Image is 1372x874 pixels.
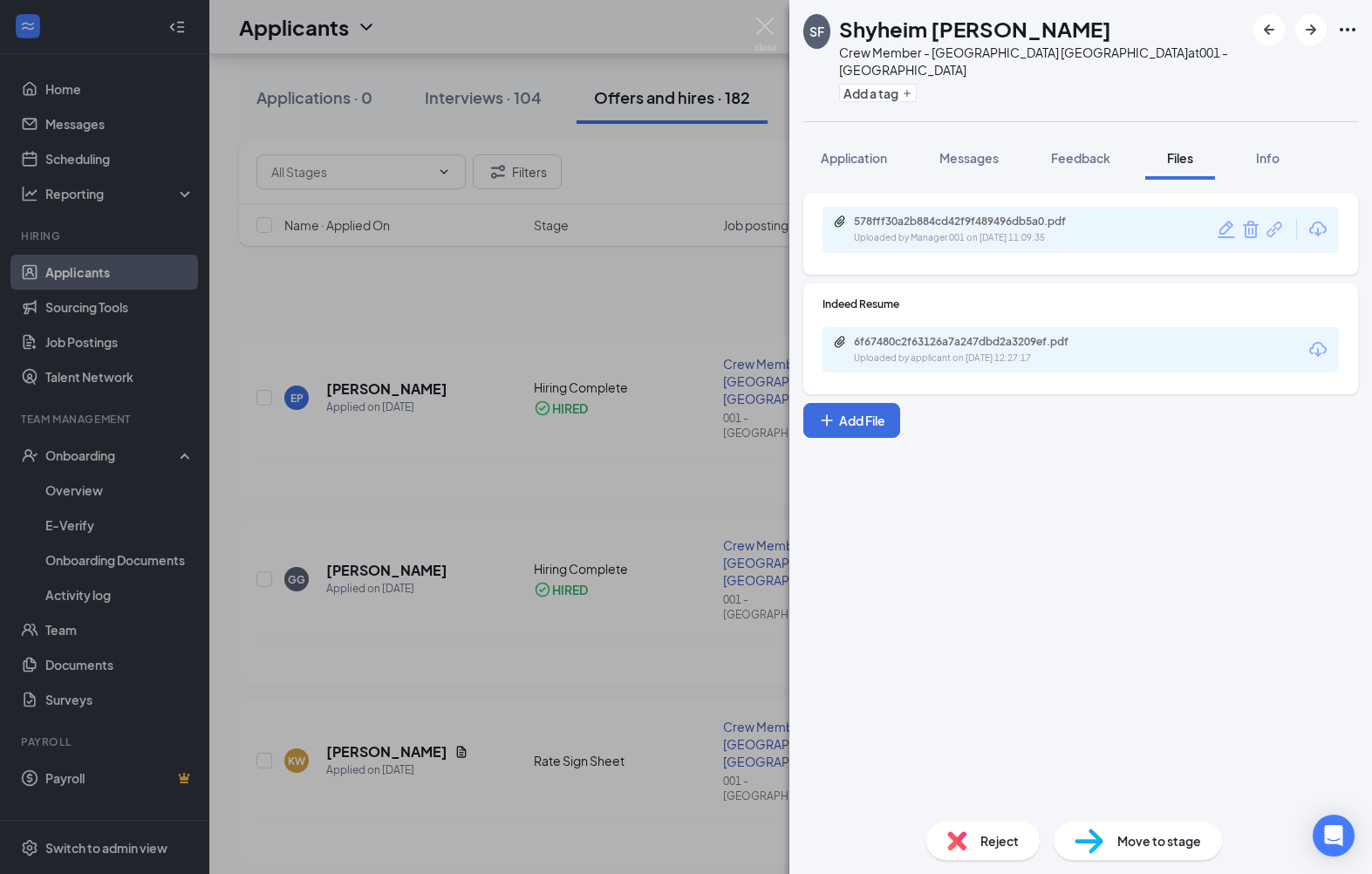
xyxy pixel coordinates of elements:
div: Indeed Resume [823,297,1339,311]
button: ArrowLeftNew [1253,14,1285,45]
span: Reject [980,831,1019,850]
button: ArrowRight [1295,14,1327,45]
span: Application [821,150,887,166]
div: Crew Member - [GEOGRAPHIC_DATA] [GEOGRAPHIC_DATA] at 001 - [GEOGRAPHIC_DATA] [839,44,1245,79]
div: 6f67480c2f63126a7a247dbd2a3209ef.pdf [854,335,1098,349]
svg: Paperclip [833,215,847,229]
span: Feedback [1051,150,1110,166]
span: Files [1167,150,1193,166]
svg: ArrowLeftNew [1259,19,1280,40]
div: SF [809,23,824,40]
span: Move to stage [1117,831,1201,850]
svg: Link [1264,218,1287,241]
div: Uploaded by Manager 001 on [DATE] 11:09:35 [854,231,1116,245]
div: Uploaded by applicant on [DATE] 12:27:17 [854,352,1116,365]
svg: Plus [818,412,836,429]
button: Add FilePlus [803,403,900,438]
svg: Paperclip [833,335,847,349]
svg: Pencil [1216,219,1237,240]
button: PlusAdd a tag [839,84,917,102]
svg: ArrowRight [1300,19,1321,40]
svg: Download [1307,219,1328,240]
svg: Download [1307,339,1328,360]
a: Paperclip578fff30a2b884cd42f9f489496db5a0.pdfUploaded by Manager 001 on [DATE] 11:09:35 [833,215,1116,245]
span: Messages [939,150,999,166]
svg: Plus [902,88,912,99]
h1: Shyheim [PERSON_NAME] [839,14,1111,44]
div: Open Intercom Messenger [1313,815,1355,857]
svg: Trash [1240,219,1261,240]
svg: Ellipses [1337,19,1358,40]
span: Info [1256,150,1280,166]
a: Paperclip6f67480c2f63126a7a247dbd2a3209ef.pdfUploaded by applicant on [DATE] 12:27:17 [833,335,1116,365]
div: 578fff30a2b884cd42f9f489496db5a0.pdf [854,215,1098,229]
